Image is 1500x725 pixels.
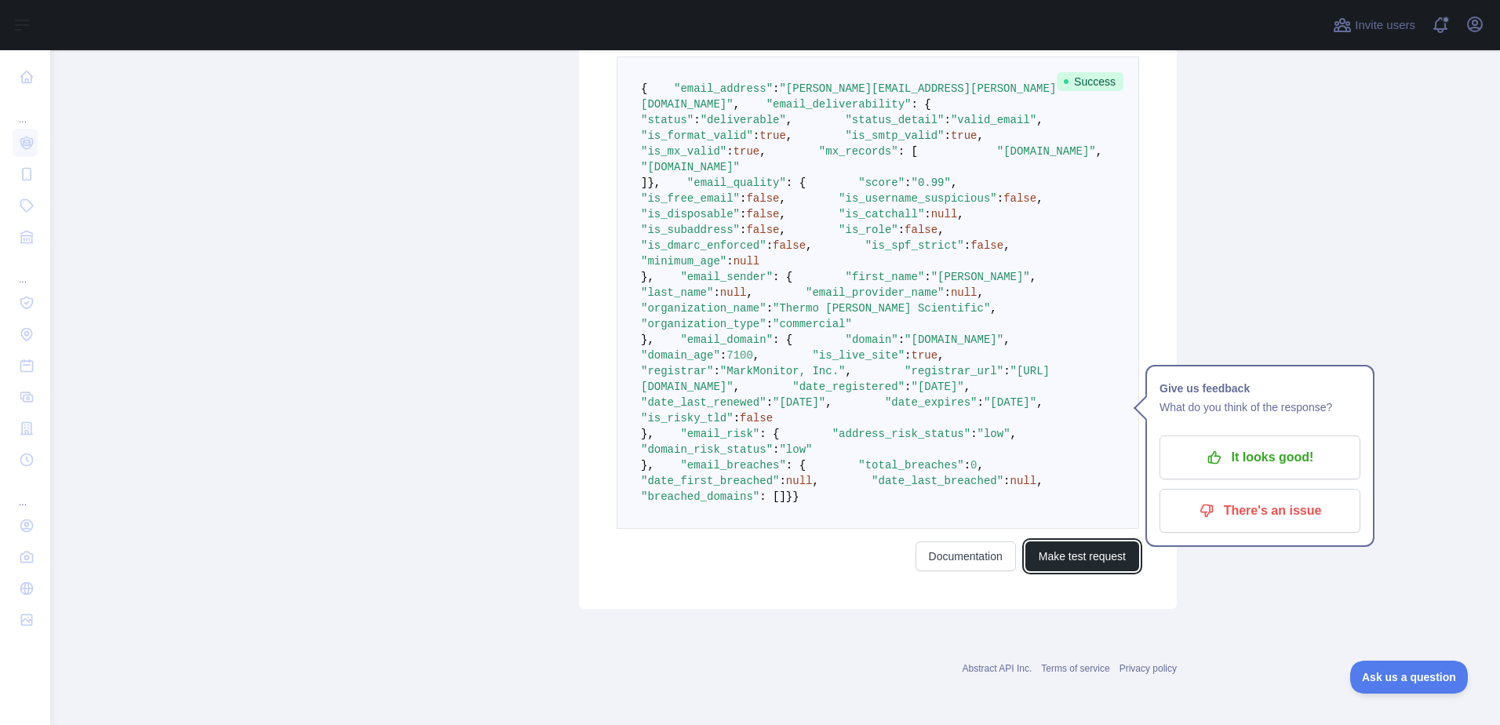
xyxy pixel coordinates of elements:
span: : [726,255,733,268]
span: "email_provider_name" [806,286,944,299]
span: "is_catchall" [839,208,924,220]
span: "is_live_site" [812,349,905,362]
span: false [740,412,773,424]
span: false [1003,192,1036,205]
span: "[DOMAIN_NAME]" [905,333,1003,346]
span: : [945,129,951,142]
span: , [759,145,766,158]
span: : [734,412,740,424]
span: : [773,82,779,95]
span: "score" [858,177,905,189]
span: false [905,224,937,236]
span: , [1030,271,1036,283]
span: , [806,239,812,252]
span: , [779,224,785,236]
span: 0 [970,459,977,472]
span: : [1003,475,1010,487]
span: : [766,318,773,330]
span: : { [786,177,806,189]
span: "date_last_renewed" [641,396,766,409]
span: , [1036,114,1043,126]
span: , [779,192,785,205]
a: Abstract API Inc. [963,663,1032,674]
span: null [1010,475,1037,487]
span: , [734,98,740,111]
span: : [905,381,911,393]
span: : [753,129,759,142]
span: "organization_type" [641,318,766,330]
span: "date_registered" [792,381,905,393]
span: : [740,224,746,236]
span: "date_first_breached" [641,475,779,487]
span: , [1036,475,1043,487]
span: "total_breaches" [858,459,963,472]
div: ... [13,254,38,286]
span: ] [641,177,647,189]
span: , [1003,333,1010,346]
iframe: Toggle Customer Support [1350,661,1469,694]
span: , [964,381,970,393]
span: "commercial" [773,318,852,330]
span: "organization_name" [641,302,766,315]
span: : [997,192,1003,205]
span: "is_username_suspicious" [839,192,997,205]
span: : [773,443,779,456]
span: "is_format_valid" [641,129,753,142]
span: "domain" [845,333,897,346]
a: Terms of service [1041,663,1109,674]
div: ... [13,94,38,126]
span: "last_name" [641,286,713,299]
span: false [746,208,779,220]
span: "email_risk" [680,428,759,440]
span: "email_address" [674,82,773,95]
span: : [766,396,773,409]
span: : [779,475,785,487]
span: "is_spf_strict" [865,239,964,252]
span: "is_risky_tld" [641,412,734,424]
span: "domain_risk_status" [641,443,773,456]
span: , [1010,428,1017,440]
span: : [740,208,746,220]
span: null [951,286,978,299]
span: , [746,286,752,299]
span: "is_free_email" [641,192,740,205]
span: true [951,129,978,142]
p: What do you think of the response? [1160,398,1360,417]
span: "minimum_age" [641,255,726,268]
span: "status" [641,114,694,126]
span: , [786,129,792,142]
span: "0.99" [912,177,951,189]
span: "registrar" [641,365,713,377]
span: : [924,208,930,220]
span: : { [911,98,930,111]
span: , [978,459,984,472]
span: null [734,255,760,268]
span: "low" [978,428,1010,440]
span: false [746,224,779,236]
span: , [845,365,851,377]
span: : [766,302,773,315]
span: "breached_domains" [641,490,759,503]
span: : [964,239,970,252]
span: , [1036,192,1043,205]
span: "email_domain" [680,333,773,346]
span: : [] [759,490,786,503]
span: , [1096,145,1102,158]
span: "is_smtp_valid" [845,129,944,142]
a: Privacy policy [1120,663,1177,674]
div: ... [13,477,38,508]
span: "is_subaddress" [641,224,740,236]
span: , [978,129,984,142]
span: 7100 [726,349,753,362]
span: "[DOMAIN_NAME]" [641,161,740,173]
span: "status_detail" [845,114,944,126]
span: : [740,192,746,205]
span: "is_dmarc_enforced" [641,239,766,252]
span: , [990,302,996,315]
span: : { [759,428,779,440]
span: "[PERSON_NAME][EMAIL_ADDRESS][PERSON_NAME][DOMAIN_NAME]" [641,82,1056,111]
span: { [641,82,647,95]
span: Invite users [1355,16,1415,35]
span: }, [641,333,654,346]
span: : [898,333,905,346]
